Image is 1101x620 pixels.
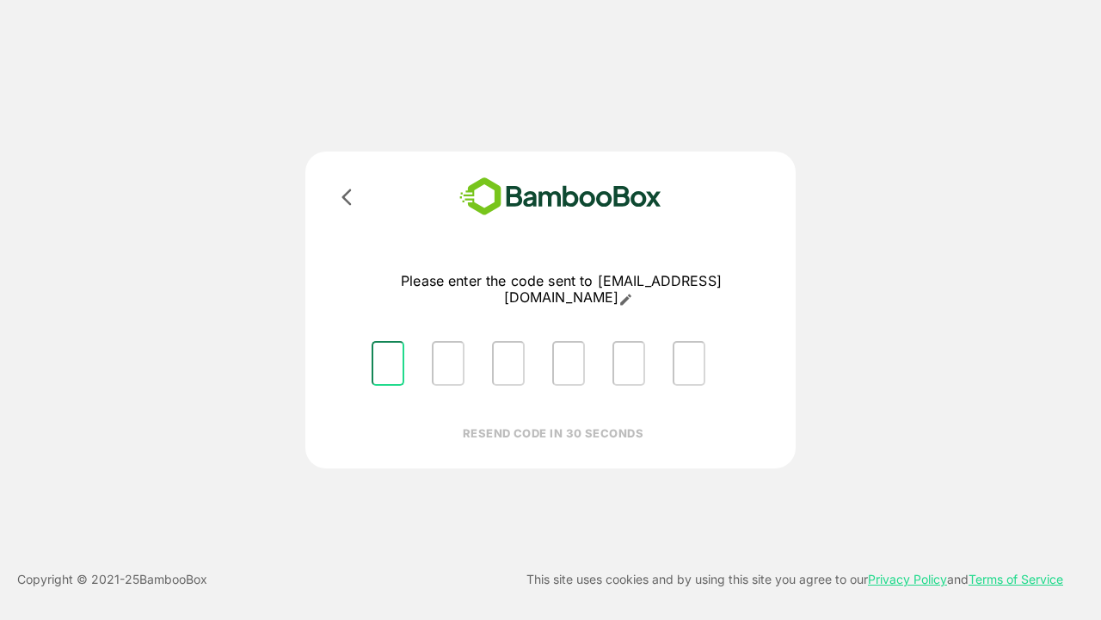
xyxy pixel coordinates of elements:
a: Privacy Policy [868,572,947,586]
input: Please enter OTP character 5 [612,341,645,386]
img: bamboobox [434,172,686,221]
p: This site uses cookies and by using this site you agree to our and [526,569,1063,590]
p: Please enter the code sent to [EMAIL_ADDRESS][DOMAIN_NAME] [358,273,765,307]
p: Copyright © 2021- 25 BambooBox [17,569,207,590]
a: Terms of Service [969,572,1063,586]
input: Please enter OTP character 2 [432,341,464,386]
input: Please enter OTP character 6 [673,341,705,386]
input: Please enter OTP character 1 [372,341,404,386]
input: Please enter OTP character 4 [552,341,585,386]
input: Please enter OTP character 3 [492,341,525,386]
